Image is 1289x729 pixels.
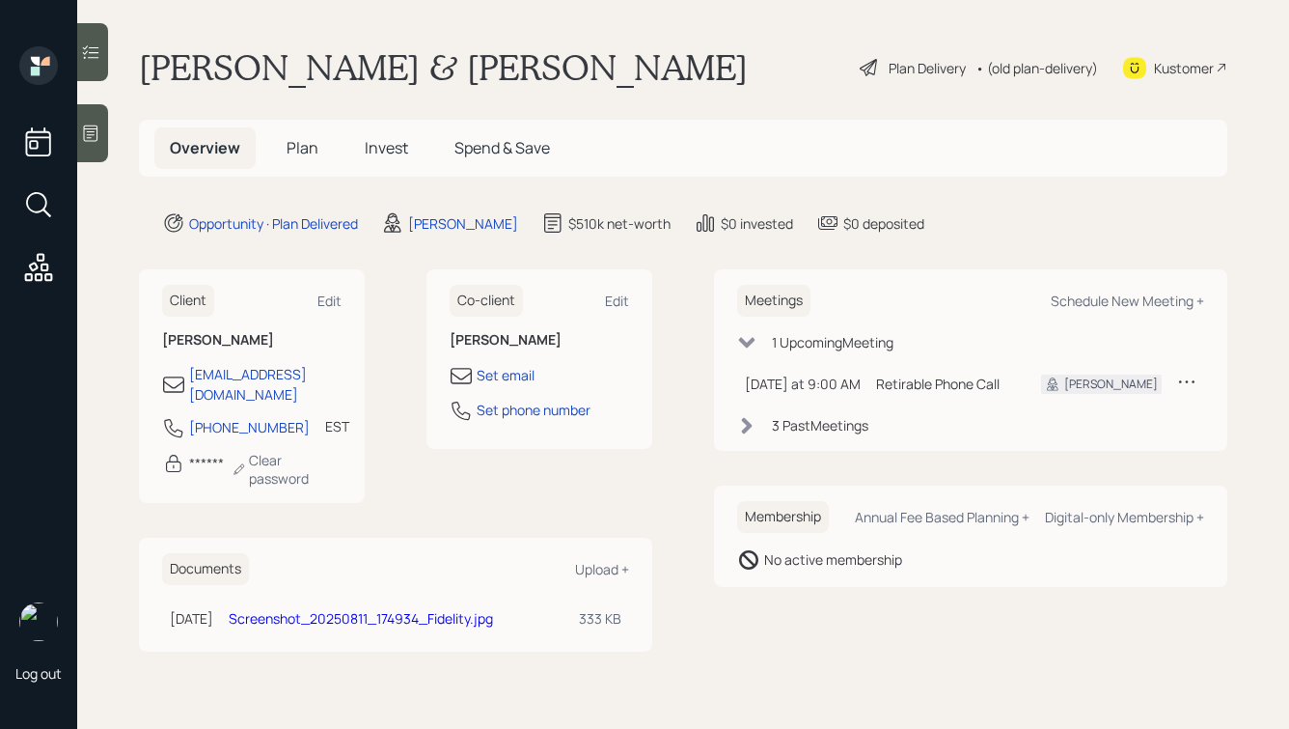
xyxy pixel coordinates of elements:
div: Annual Fee Based Planning + [855,508,1029,526]
div: Opportunity · Plan Delivered [189,213,358,234]
div: Set phone number [477,400,590,420]
div: 1 Upcoming Meeting [772,332,893,352]
a: Screenshot_20250811_174934_Fidelity.jpg [229,609,493,628]
div: 3 Past Meeting s [772,415,868,435]
div: Upload + [575,560,629,578]
h1: [PERSON_NAME] & [PERSON_NAME] [139,46,748,89]
div: No active membership [764,549,902,570]
span: Invest [365,137,408,158]
h6: Meetings [737,285,810,317]
div: Log out [15,664,62,683]
div: [PERSON_NAME] [1064,376,1158,393]
div: [PERSON_NAME] [408,213,518,234]
div: [DATE] at 9:00 AM [745,374,861,394]
div: Clear password [232,451,342,488]
div: 333 KB [579,608,621,629]
span: Overview [170,137,240,158]
h6: [PERSON_NAME] [162,332,342,349]
h6: Membership [737,501,829,533]
h6: Client [162,285,214,317]
div: Kustomer [1154,58,1214,78]
div: EST [325,416,349,436]
h6: Co-client [450,285,523,317]
div: $510k net-worth [568,213,671,234]
div: Set email [477,365,535,385]
div: $0 deposited [843,213,924,234]
span: Spend & Save [454,137,550,158]
div: Retirable Phone Call [876,374,1010,394]
img: hunter_neumayer.jpg [19,603,58,641]
div: Edit [317,292,342,310]
div: Edit [605,292,629,310]
div: $0 invested [721,213,793,234]
span: Plan [287,137,318,158]
div: [EMAIL_ADDRESS][DOMAIN_NAME] [189,364,342,405]
div: • (old plan-delivery) [975,58,1098,78]
h6: [PERSON_NAME] [450,332,629,349]
h6: Documents [162,553,249,585]
div: [DATE] [170,608,213,629]
div: [PHONE_NUMBER] [189,417,310,437]
div: Schedule New Meeting + [1051,292,1204,310]
div: Plan Delivery [889,58,966,78]
div: Digital-only Membership + [1045,508,1204,526]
